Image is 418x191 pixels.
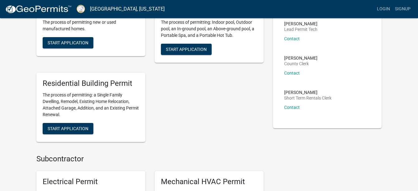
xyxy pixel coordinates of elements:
button: Start Application [43,37,93,48]
p: [PERSON_NAME] [284,56,317,60]
p: County Clerk [284,61,317,66]
p: [PERSON_NAME] [284,22,317,26]
span: Start Application [48,40,88,45]
h5: Residential Building Permit [43,79,139,88]
h4: Subcontractor [36,154,264,164]
p: The process of permitting: Indoor pool, Outdoor pool, an In-ground pool, an Above-ground pool, a ... [161,19,257,39]
span: Start Application [166,47,207,52]
a: Signup [392,3,413,15]
a: Contact [284,71,300,76]
button: Start Application [161,44,212,55]
img: Putnam County, Georgia [77,5,85,13]
a: [GEOGRAPHIC_DATA], [US_STATE] [90,4,165,14]
a: Login [374,3,392,15]
a: Contact [284,36,300,41]
p: The process of permitting new or used manufactured homes. [43,19,139,32]
h5: Mechanical HVAC Permit [161,177,257,186]
span: Start Application [48,126,88,131]
button: Start Application [43,123,93,134]
a: Contact [284,105,300,110]
p: The process of permitting: a Single Family Dwelling, Remodel, Existing Home Relocation, Attached ... [43,92,139,118]
p: Short Term Rentals Clerk [284,96,331,100]
h5: Electrical Permit [43,177,139,186]
p: [PERSON_NAME] [284,90,331,95]
p: Lead Permit Tech [284,27,317,32]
